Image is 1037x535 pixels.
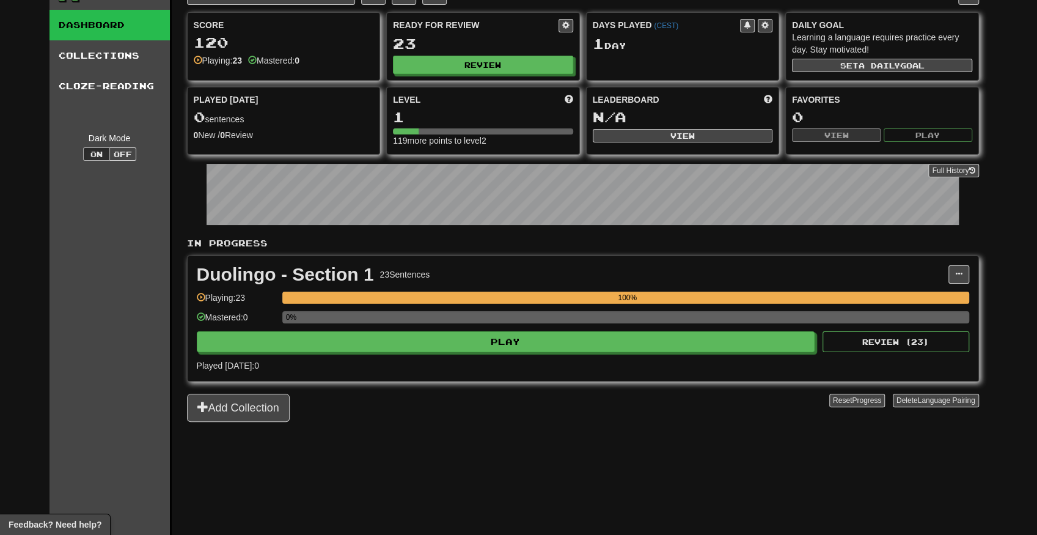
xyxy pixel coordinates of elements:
button: Play [197,331,815,352]
div: sentences [194,109,374,125]
button: ResetProgress [829,394,885,407]
strong: 0 [194,130,199,140]
span: Played [DATE]: 0 [197,361,259,371]
div: Daily Goal [792,19,972,31]
strong: 0 [220,130,225,140]
span: Level [393,94,420,106]
div: 100% [286,292,969,304]
div: 23 [393,36,573,51]
button: Off [109,147,136,161]
span: Leaderboard [593,94,659,106]
span: 0 [194,108,205,125]
button: Review (23) [823,331,969,352]
a: Collections [49,40,170,71]
button: Review [393,56,573,74]
span: Progress [852,396,881,405]
a: (CEST) [654,21,678,30]
div: 1 [393,109,573,125]
div: 119 more points to level 2 [393,135,573,147]
div: Dark Mode [59,132,161,144]
strong: 0 [295,56,299,65]
div: Playing: 23 [197,292,276,312]
div: Mastered: 0 [197,311,276,331]
div: Mastered: [248,54,299,67]
div: 120 [194,35,374,50]
span: This week in points, UTC [764,94,772,106]
button: Seta dailygoal [792,59,972,72]
div: Score [194,19,374,31]
button: Add Collection [187,394,290,422]
div: Learning a language requires practice every day. Stay motivated! [792,31,972,56]
button: On [83,147,110,161]
a: Cloze-Reading [49,71,170,101]
div: Day [593,36,773,52]
button: Play [884,128,972,142]
span: Language Pairing [917,396,975,405]
button: DeleteLanguage Pairing [893,394,979,407]
button: View [792,128,881,142]
span: a daily [858,61,900,70]
span: Score more points to level up [565,94,573,106]
div: Duolingo - Section 1 [197,265,374,284]
span: 1 [593,35,604,52]
div: New / Review [194,129,374,141]
strong: 23 [232,56,242,65]
div: Favorites [792,94,972,106]
button: View [593,129,773,142]
div: 0 [792,109,972,125]
span: Played [DATE] [194,94,258,106]
span: Open feedback widget [9,518,101,531]
div: Playing: [194,54,242,67]
a: Dashboard [49,10,170,40]
div: 23 Sentences [380,268,430,281]
a: Full History [928,164,978,177]
div: Ready for Review [393,19,559,31]
span: N/A [593,108,626,125]
p: In Progress [187,237,979,249]
div: Days Played [593,19,741,31]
